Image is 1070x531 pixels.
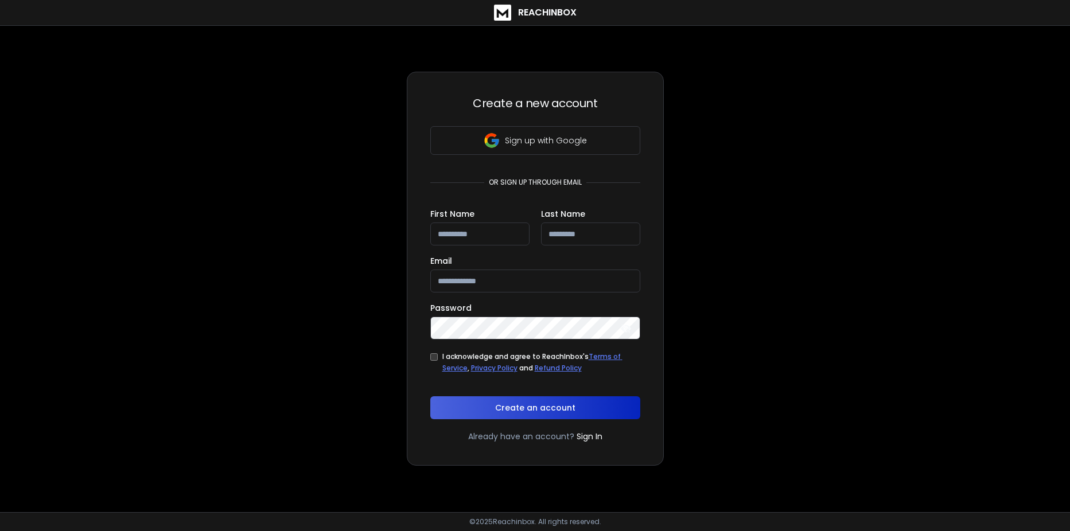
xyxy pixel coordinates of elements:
[430,396,640,419] button: Create an account
[442,352,622,373] a: Terms of Service
[494,5,511,21] img: logo
[518,6,577,19] h1: ReachInbox
[541,210,585,218] label: Last Name
[468,431,574,442] p: Already have an account?
[505,135,587,146] p: Sign up with Google
[494,5,577,21] a: ReachInbox
[430,304,472,312] label: Password
[469,517,601,526] p: © 2025 Reachinbox. All rights reserved.
[484,178,586,187] p: or sign up through email
[430,95,640,111] h3: Create a new account
[430,257,452,265] label: Email
[471,363,518,373] a: Privacy Policy
[577,431,602,442] a: Sign In
[535,363,582,373] a: Refund Policy
[430,126,640,155] button: Sign up with Google
[430,210,474,218] label: First Name
[442,351,640,373] div: I acknowledge and agree to ReachInbox's , and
